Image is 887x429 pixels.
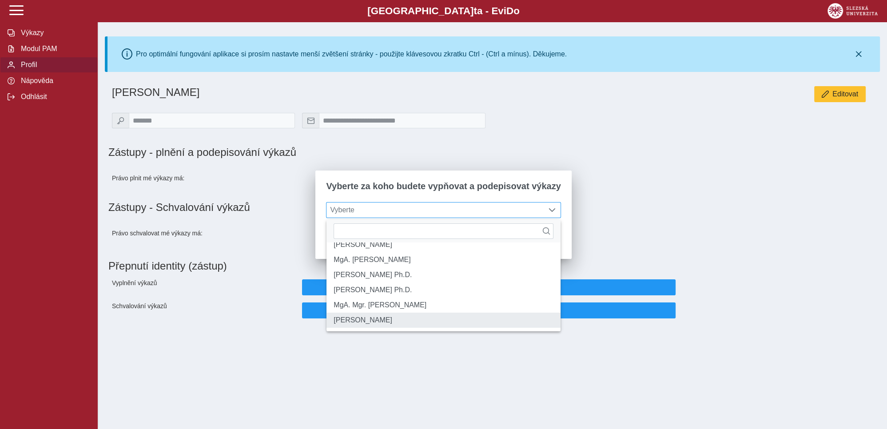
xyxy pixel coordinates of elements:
li: prof. Mgr. Jiří Siostrzonek Ph.D. [326,282,560,298]
span: Profil [18,61,90,69]
span: Vyberte [326,203,544,218]
span: Vyberte za koho budete vypňovat a podepisovat výkazy [326,181,561,191]
h1: [PERSON_NAME] [112,86,612,99]
span: Přepnout identitu [310,283,668,291]
li: MgA. Karel Poneš [326,252,560,267]
h1: Přepnutí identity (zástup) [108,256,869,276]
div: Schvalování výkazů [108,299,298,322]
div: Vyplnění výkazů [108,276,298,299]
span: D [506,5,513,16]
span: Modul PAM [18,45,90,53]
span: Editovat [832,90,858,98]
span: Odhlásit [18,93,90,101]
span: Přepnout identitu [310,306,668,314]
button: Přepnout identitu [302,302,676,318]
span: Výkazy [18,29,90,37]
button: Editovat [814,86,866,102]
span: o [513,5,520,16]
li: doc. Mgr. Tomáš Pospěch Ph.D. [326,267,560,282]
div: Právo schvalovat mé výkazy má: [108,221,298,246]
span: Nápověda [18,77,90,85]
li: prof. Mgr. Václav Podestát [326,237,560,252]
img: logo_web_su.png [827,3,878,19]
h1: Zástupy - plnění a podepisování výkazů [108,146,612,159]
li: prof. Mgr. Jindřich Štreit [326,313,560,328]
div: Pro optimální fungování aplikace si prosím nastavte menší zvětšení stránky - použijte klávesovou ... [136,50,567,58]
h1: Zástupy - Schvalování výkazů [108,201,876,214]
span: t [473,5,477,16]
div: Právo plnit mé výkazy má: [108,166,298,191]
button: Přepnout identitu [302,279,676,295]
b: [GEOGRAPHIC_DATA] a - Evi [27,5,860,17]
li: MgA. Mgr. Michal Szalast [326,298,560,313]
